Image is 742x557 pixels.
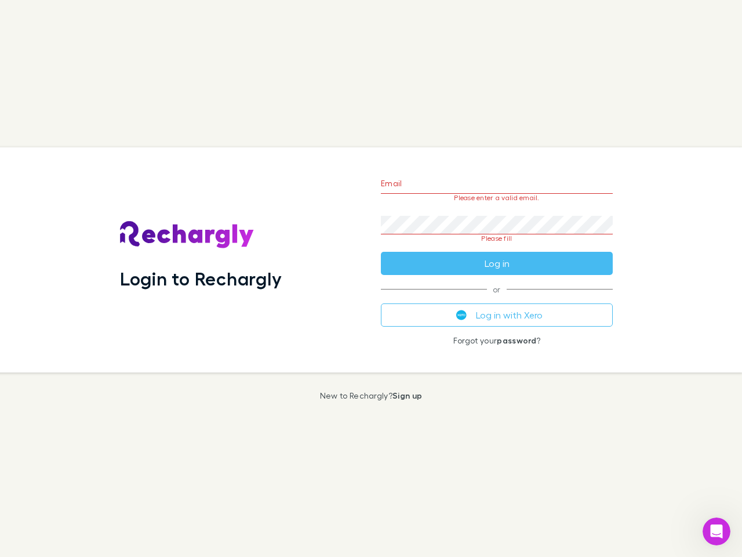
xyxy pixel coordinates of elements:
[381,303,613,327] button: Log in with Xero
[456,310,467,320] img: Xero's logo
[120,221,254,249] img: Rechargly's Logo
[320,391,423,400] p: New to Rechargly?
[120,267,282,290] h1: Login to Rechargly
[381,234,613,243] p: Please fill
[381,336,613,345] p: Forgot your ?
[392,390,422,400] a: Sign up
[381,252,613,275] button: Log in
[381,194,613,202] p: Please enter a valid email.
[497,335,536,345] a: password
[703,518,730,545] iframe: Intercom live chat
